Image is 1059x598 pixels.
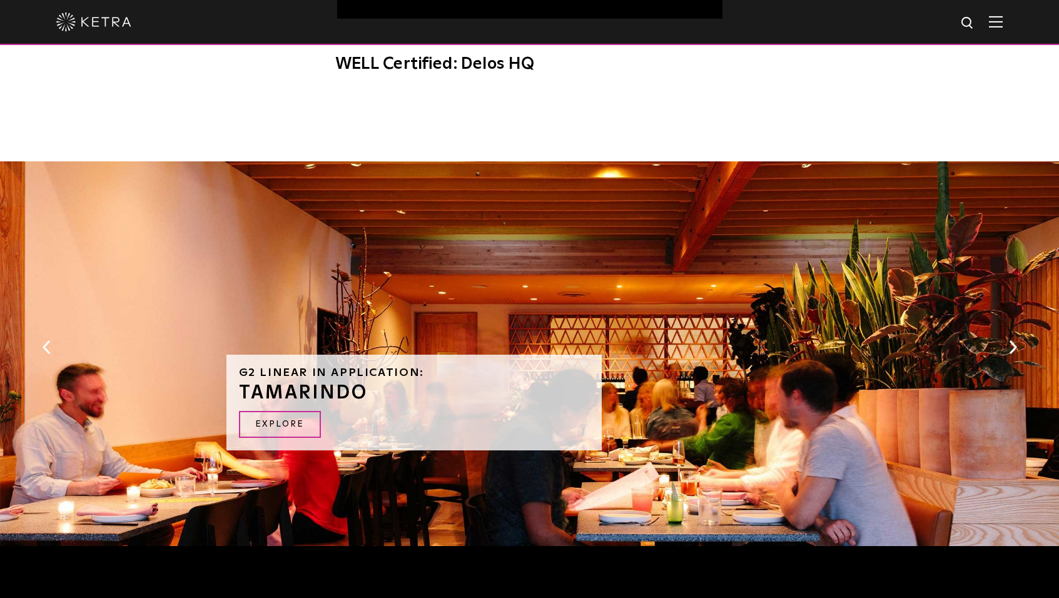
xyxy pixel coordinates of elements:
[56,13,131,31] img: ketra-logo-2019-white
[989,16,1003,28] img: Hamburger%20Nav.svg
[239,383,589,402] h3: TAMARINDO
[1006,339,1019,355] button: Next
[960,16,976,31] img: search icon
[40,339,53,355] button: Previous
[239,367,589,378] h6: G2 Linear in Application:
[239,411,321,438] a: EXPLORE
